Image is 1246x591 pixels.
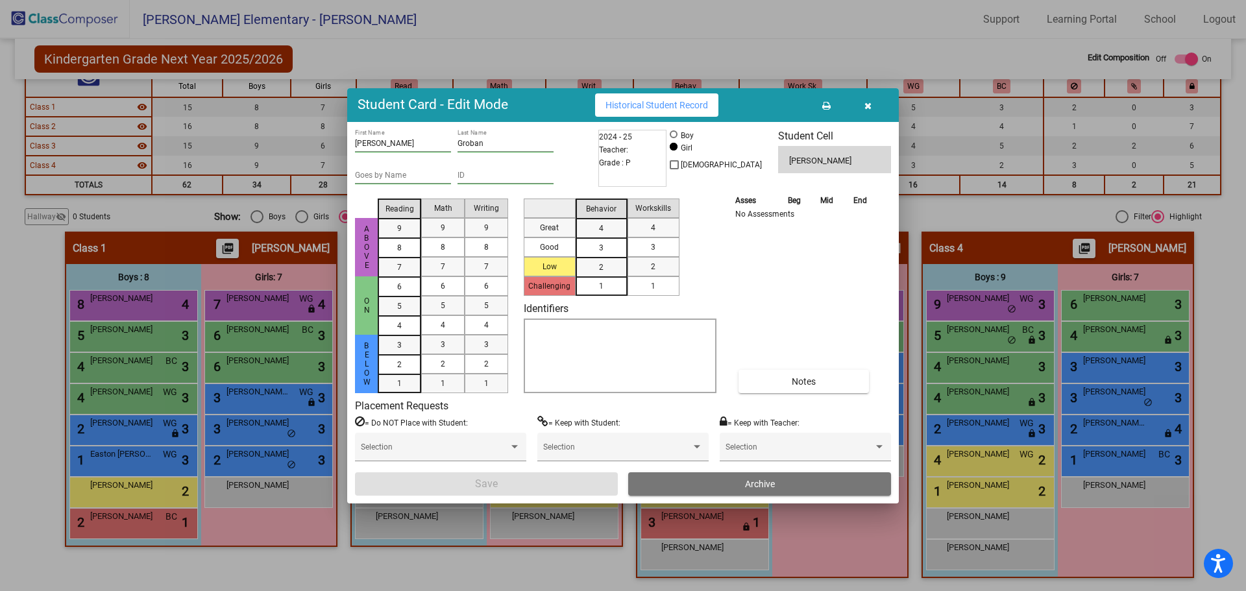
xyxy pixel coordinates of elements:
span: 8 [441,241,445,253]
span: 4 [651,222,655,234]
span: 1 [599,280,604,292]
span: 5 [397,300,402,312]
span: Above [361,224,373,270]
label: Placement Requests [355,400,448,412]
span: 6 [397,281,402,293]
span: 3 [484,339,489,350]
th: Mid [811,193,843,208]
span: 5 [441,300,445,311]
span: 2 [484,358,489,370]
th: Beg [778,193,811,208]
span: 2024 - 25 [599,130,632,143]
span: 8 [397,242,402,254]
span: 5 [484,300,489,311]
input: goes by name [355,171,451,180]
button: Notes [739,370,869,393]
span: Archive [745,479,775,489]
span: 9 [397,223,402,234]
span: [PERSON_NAME] [789,154,861,167]
span: 3 [397,339,402,351]
span: 1 [397,378,402,389]
span: 9 [441,222,445,234]
span: 1 [441,378,445,389]
button: Historical Student Record [595,93,718,117]
span: below [361,341,373,387]
th: End [843,193,877,208]
button: Save [355,472,618,496]
button: Archive [628,472,891,496]
span: [DEMOGRAPHIC_DATA] [681,157,762,173]
label: = Keep with Student: [537,416,620,429]
span: Reading [385,203,414,215]
span: 6 [441,280,445,292]
span: 2 [441,358,445,370]
span: 1 [484,378,489,389]
span: Grade : P [599,156,631,169]
span: 8 [484,241,489,253]
span: 2 [397,359,402,370]
span: 2 [599,261,604,273]
span: Save [475,477,498,490]
span: 9 [484,222,489,234]
label: = Keep with Teacher: [720,416,800,429]
span: Historical Student Record [605,100,708,110]
span: Behavior [586,203,617,215]
span: 7 [441,261,445,272]
span: 2 [651,261,655,272]
span: 4 [484,319,489,331]
span: Math [434,202,452,214]
h3: Student Card - Edit Mode [358,97,508,113]
span: Teacher: [599,143,628,156]
label: Identifiers [524,302,568,315]
span: 4 [397,320,402,332]
span: 3 [441,339,445,350]
span: Notes [792,376,816,387]
span: 3 [599,242,604,254]
div: Girl [680,142,692,154]
span: 1 [651,280,655,292]
span: Writing [474,202,499,214]
label: = Do NOT Place with Student: [355,416,468,429]
h3: Student Cell [778,130,891,142]
div: Boy [680,130,694,141]
span: 4 [599,223,604,234]
td: No Assessments [732,208,877,221]
span: on [361,296,373,315]
span: 6 [484,280,489,292]
span: 4 [441,319,445,331]
span: 7 [397,261,402,273]
span: 7 [484,261,489,272]
span: 3 [651,241,655,253]
th: Asses [732,193,777,208]
span: Workskills [635,202,671,214]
